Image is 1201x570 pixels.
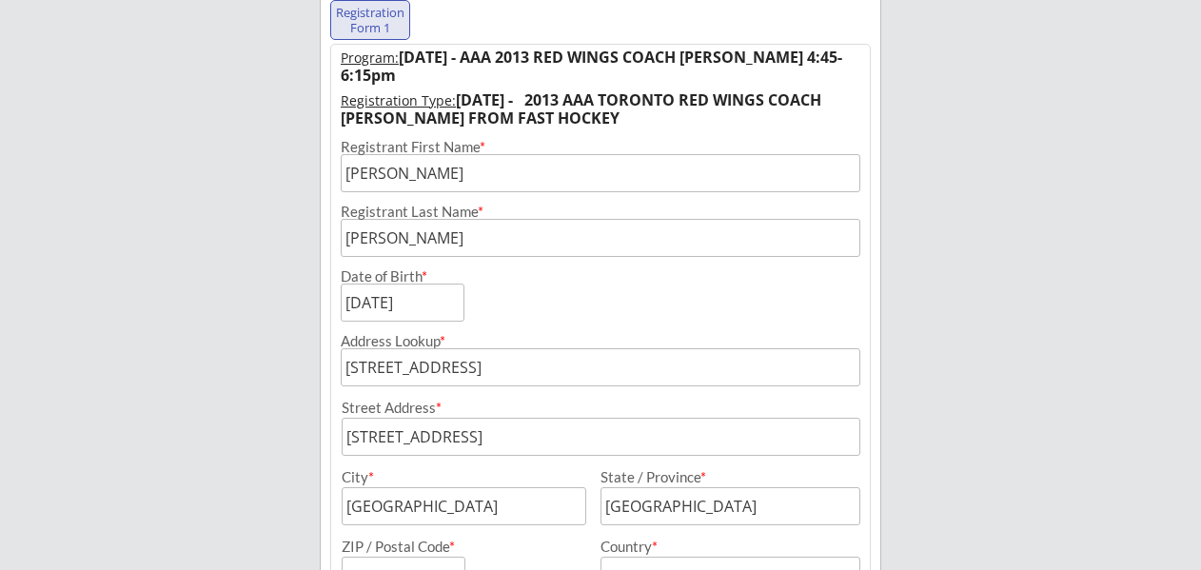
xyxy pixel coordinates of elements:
[600,470,837,484] div: State / Province
[341,49,399,67] u: Program:
[341,91,456,109] u: Registration Type:
[341,348,860,386] input: Street, City, Province/State
[335,6,405,35] div: Registration Form 1
[341,140,860,154] div: Registrant First Name
[341,269,439,284] div: Date of Birth
[341,205,860,219] div: Registrant Last Name
[341,47,842,86] strong: [DATE] - AAA 2013 RED WINGS COACH [PERSON_NAME] 4:45-6:15pm
[342,401,860,415] div: Street Address
[341,334,860,348] div: Address Lookup
[342,540,583,554] div: ZIP / Postal Code
[600,540,837,554] div: Country
[342,470,583,484] div: City
[341,89,825,128] strong: [DATE] - 2013 AAA TORONTO RED WINGS COACH [PERSON_NAME] FROM FAST HOCKEY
